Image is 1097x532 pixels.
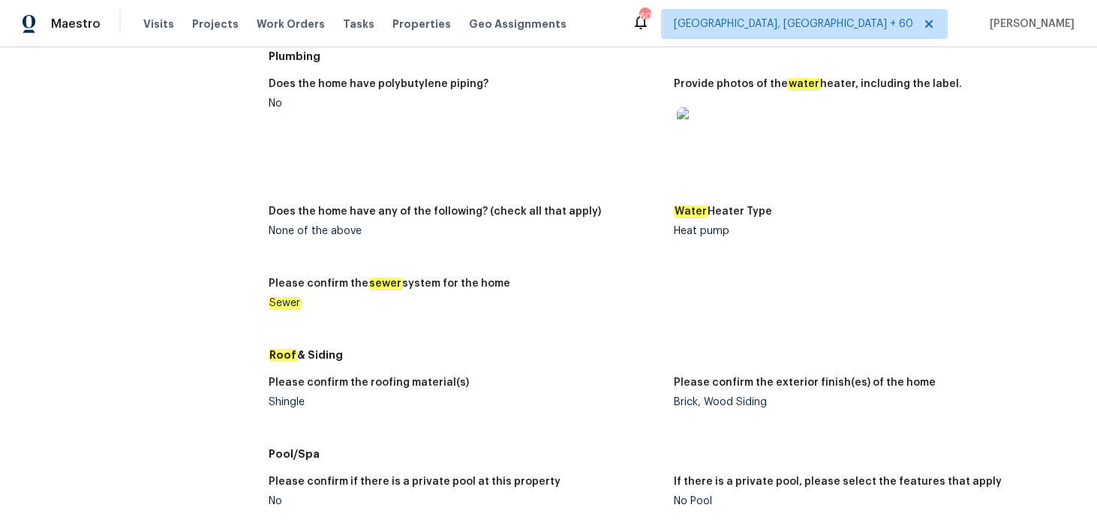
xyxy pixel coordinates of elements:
[674,397,1067,407] div: Brick, Wood Siding
[674,17,913,32] span: [GEOGRAPHIC_DATA], [GEOGRAPHIC_DATA] + 60
[143,17,174,32] span: Visits
[674,206,772,217] h5: Heater Type
[192,17,239,32] span: Projects
[269,347,1079,362] h5: & Siding
[269,226,662,236] div: None of the above
[269,349,297,361] em: Roof
[674,496,1067,506] div: No Pool
[269,377,469,388] h5: Please confirm the roofing material(s)
[392,17,451,32] span: Properties
[674,226,1067,236] div: Heat pump
[269,476,561,487] h5: Please confirm if there is a private pool at this property
[674,377,936,388] h5: Please confirm the exterior finish(es) of the home
[269,496,662,506] div: No
[674,476,1002,487] h5: If there is a private pool, please select the features that apply
[269,278,510,289] h5: Please confirm the system for the home
[674,79,962,89] h5: Provide photos of the heater, including the label.
[788,78,820,90] em: water
[269,49,1079,64] h5: Plumbing
[469,17,567,32] span: Geo Assignments
[674,206,708,218] em: Water
[639,9,650,24] div: 602
[984,17,1074,32] span: [PERSON_NAME]
[269,79,488,89] h5: Does the home have polybutylene piping?
[257,17,325,32] span: Work Orders
[269,98,662,109] div: No
[343,19,374,29] span: Tasks
[269,446,1079,461] h5: Pool/Spa
[51,17,101,32] span: Maestro
[368,278,402,290] em: sewer
[269,297,301,309] em: Sewer
[269,397,662,407] div: Shingle
[269,206,601,217] h5: Does the home have any of the following? (check all that apply)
